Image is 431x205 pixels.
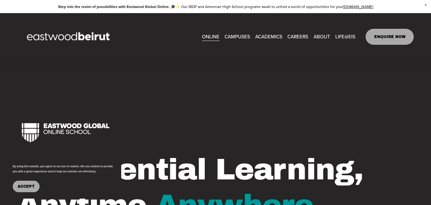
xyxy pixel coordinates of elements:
[335,32,355,41] span: LIFE@EIS
[13,181,40,192] button: Accept
[366,29,414,45] a: ENQUIRE NOW
[6,158,121,199] section: Cookie banner
[17,20,121,53] img: EastwoodIS Global Site
[225,32,250,41] a: folder dropdown
[314,32,330,41] a: folder dropdown
[255,32,282,41] span: ACADEMICS
[18,184,35,189] span: Accept
[225,32,250,41] span: CAMPUSES
[335,32,355,41] a: folder dropdown
[202,32,219,41] a: ONLINE
[343,4,373,9] a: [DOMAIN_NAME]
[287,32,308,41] a: CAREERS
[13,164,115,174] p: By using this website, you agree to our use of cookies. We use cookies to provide you with a grea...
[255,32,282,41] a: folder dropdown
[314,32,330,41] span: ABOUT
